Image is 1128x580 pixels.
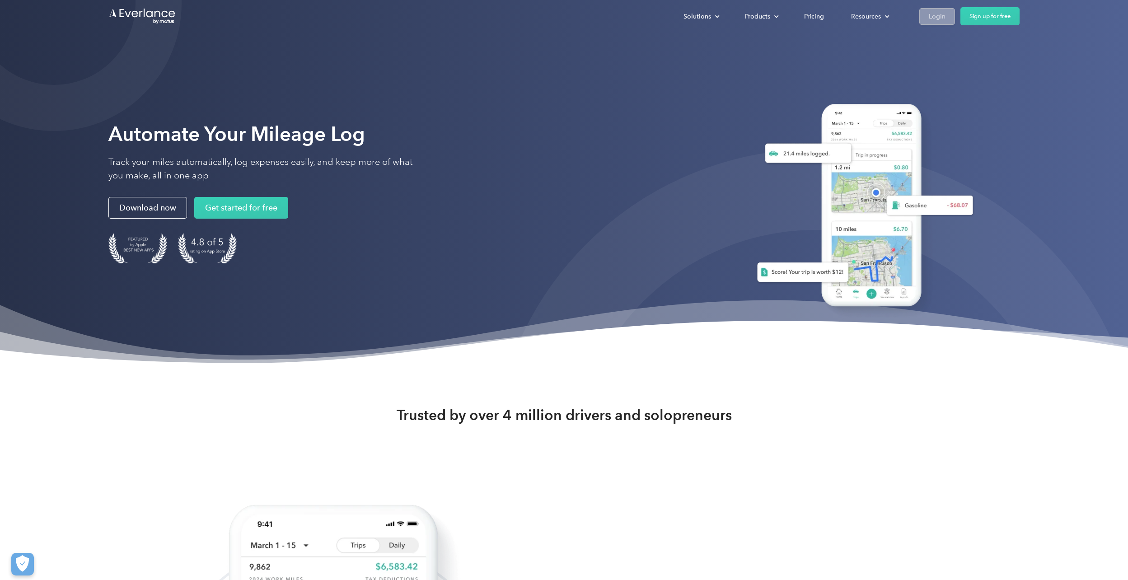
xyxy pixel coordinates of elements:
[960,7,1020,25] a: Sign up for free
[194,197,288,219] a: Get started for free
[919,8,955,25] a: Login
[842,9,897,24] div: Resources
[178,234,237,264] img: 4.9 out of 5 stars on the app store
[674,9,727,24] div: Solutions
[736,9,786,24] div: Products
[108,8,176,25] a: Go to homepage
[683,11,711,22] div: Solutions
[743,95,980,320] img: Everlance, mileage tracker app, expense tracking app
[929,11,945,22] div: Login
[795,9,833,24] a: Pricing
[745,11,770,22] div: Products
[851,11,881,22] div: Resources
[108,197,187,219] a: Download now
[108,156,425,183] p: Track your miles automatically, log expenses easily, and keep more of what you make, all in one app
[108,122,365,146] strong: Automate Your Mileage Log
[108,234,167,264] img: Badge for Featured by Apple Best New Apps
[11,553,34,575] button: Cookies Settings
[804,11,824,22] div: Pricing
[397,406,732,424] strong: Trusted by over 4 million drivers and solopreneurs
